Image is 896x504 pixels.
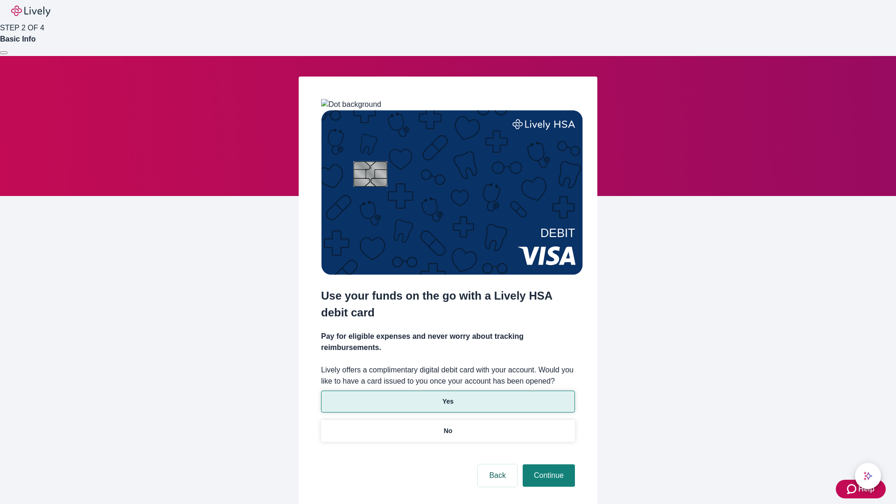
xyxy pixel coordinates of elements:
[855,463,881,489] button: chat
[321,110,583,275] img: Debit card
[847,483,858,495] svg: Zendesk support icon
[478,464,517,487] button: Back
[321,364,575,387] label: Lively offers a complimentary digital debit card with your account. Would you like to have a card...
[836,480,886,498] button: Zendesk support iconHelp
[444,426,453,436] p: No
[11,6,50,17] img: Lively
[321,391,575,413] button: Yes
[321,287,575,321] h2: Use your funds on the go with a Lively HSA debit card
[523,464,575,487] button: Continue
[858,483,875,495] span: Help
[321,99,381,110] img: Dot background
[321,420,575,442] button: No
[321,331,575,353] h4: Pay for eligible expenses and never worry about tracking reimbursements.
[442,397,454,406] p: Yes
[863,471,873,481] svg: Lively AI Assistant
